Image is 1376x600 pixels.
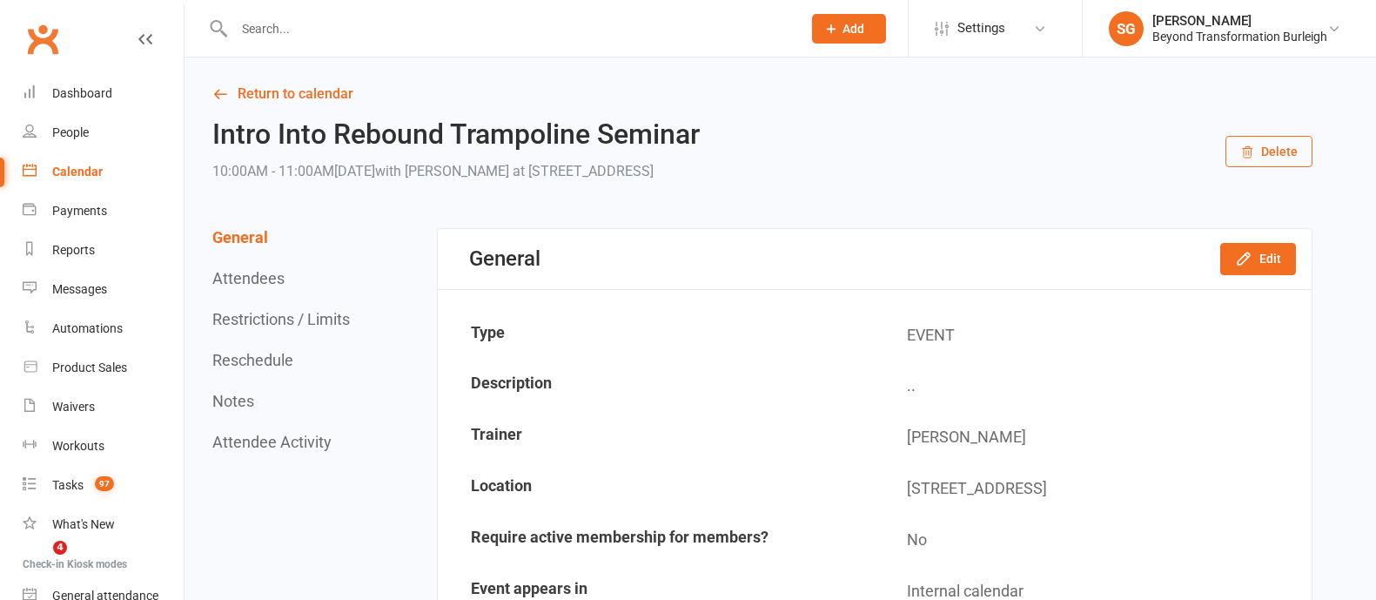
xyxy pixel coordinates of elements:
div: Calendar [52,165,103,179]
a: Clubworx [21,17,64,61]
a: People [23,113,184,152]
span: 4 [53,541,67,555]
span: at [STREET_ADDRESS] [513,163,654,179]
a: Messages [23,270,184,309]
a: Reports [23,231,184,270]
div: Workouts [52,439,104,453]
button: General [212,228,268,246]
span: with [PERSON_NAME] [375,163,509,179]
iframe: Intercom live chat [17,541,59,583]
td: No [876,516,1310,565]
button: Notes [212,392,254,410]
button: Delete [1225,136,1312,167]
div: Messages [52,282,107,296]
button: Edit [1220,243,1296,274]
a: Calendar [23,152,184,192]
span: 97 [95,476,114,491]
a: Return to calendar [212,82,1312,106]
div: What's New [52,517,115,531]
td: Type [440,311,874,361]
div: Automations [52,321,123,335]
div: Payments [52,204,107,218]
a: What's New [23,505,184,544]
div: Product Sales [52,361,127,374]
a: Dashboard [23,74,184,113]
button: Reschedule [212,351,293,369]
span: Add [842,22,864,36]
td: Require active membership for members? [440,516,874,565]
button: Attendees [212,269,285,287]
div: Waivers [52,400,95,414]
div: SG [1109,11,1144,46]
a: Tasks 97 [23,466,184,505]
td: [STREET_ADDRESS] [876,464,1310,514]
h2: Intro Into Rebound Trampoline Seminar [212,119,700,150]
span: Settings [957,9,1005,48]
div: Beyond Transformation Burleigh [1152,29,1327,44]
button: Add [812,14,886,44]
div: Tasks [52,478,84,492]
td: Location [440,464,874,514]
td: Trainer [440,413,874,462]
a: Payments [23,192,184,231]
td: EVENT [876,311,1310,361]
td: .. [876,361,1310,411]
a: Waivers [23,388,184,427]
div: Reports [52,243,95,257]
a: Product Sales [23,348,184,388]
button: Attendee Activity [212,433,332,451]
button: Restrictions / Limits [212,310,350,328]
input: Search... [229,17,789,41]
div: 10:00AM - 11:00AM[DATE] [212,159,700,184]
div: General [469,246,540,271]
td: Description [440,361,874,411]
a: Workouts [23,427,184,466]
td: [PERSON_NAME] [876,413,1310,462]
div: [PERSON_NAME] [1152,13,1327,29]
a: Automations [23,309,184,348]
div: People [52,125,89,139]
div: Dashboard [52,86,112,100]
